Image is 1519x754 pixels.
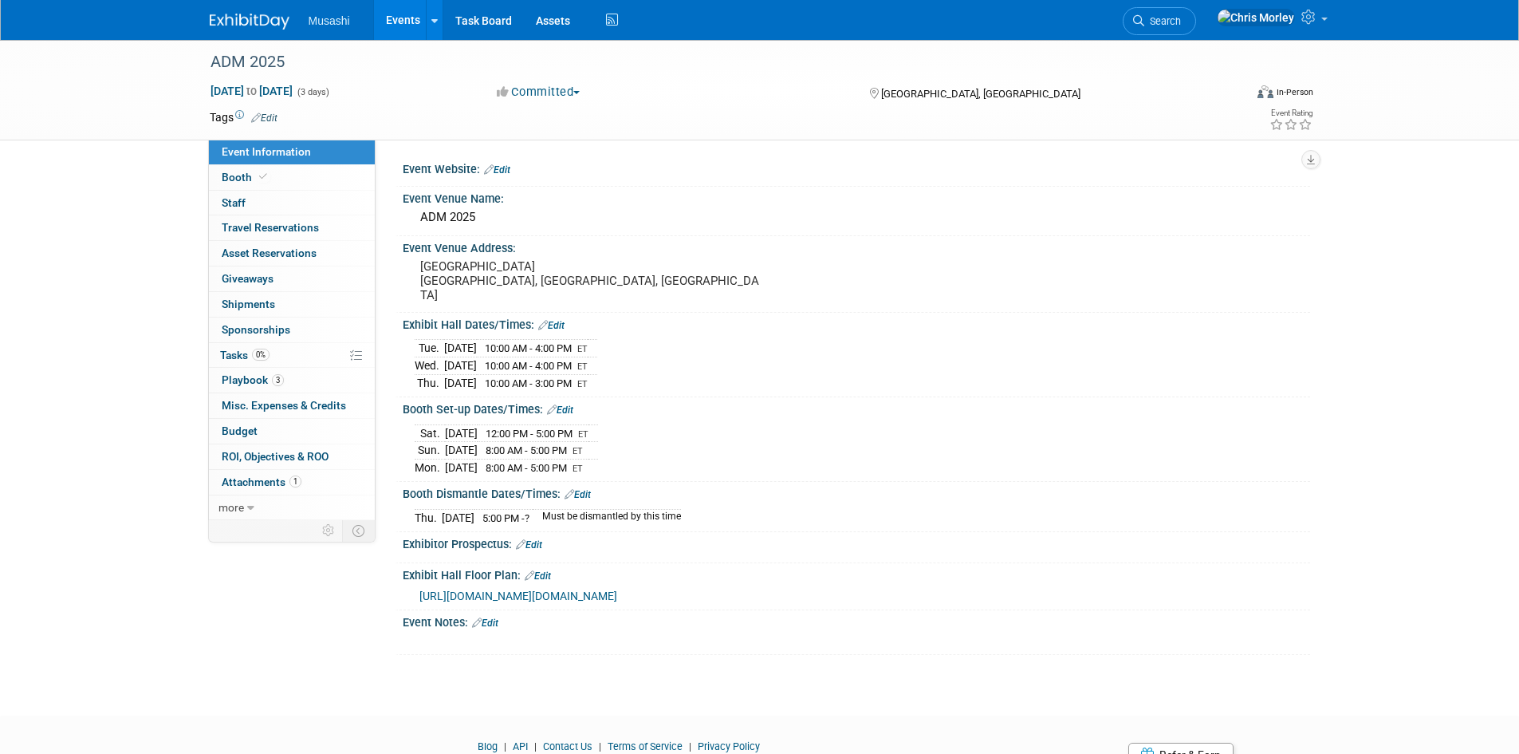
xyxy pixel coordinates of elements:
span: Travel Reservations [222,221,319,234]
span: ? [525,512,529,524]
span: ET [573,464,583,474]
span: to [244,85,259,97]
td: Tue. [415,340,444,357]
a: Shipments [209,292,375,317]
a: Budget [209,419,375,444]
a: Edit [251,113,277,124]
div: Booth Set-up Dates/Times: [403,397,1310,418]
a: [URL][DOMAIN_NAME][DOMAIN_NAME] [419,590,617,602]
div: ADM 2025 [415,205,1298,230]
a: Edit [516,539,542,551]
span: Sponsorships [222,323,290,336]
div: Booth Dismantle Dates/Times: [403,482,1310,503]
span: Event Information [222,145,311,158]
a: Edit [565,489,591,500]
img: ExhibitDay [210,14,289,30]
span: Attachments [222,476,301,488]
a: Attachments1 [209,470,375,495]
span: [DATE] [DATE] [210,84,293,98]
div: Event Format [1150,83,1314,107]
td: Thu. [415,509,442,526]
span: 10:00 AM - 4:00 PM [485,342,572,354]
div: ADM 2025 [205,48,1220,77]
div: Exhibitor Prospectus: [403,532,1310,553]
span: ET [573,446,583,456]
span: | [685,740,695,752]
span: ET [577,379,588,389]
span: Booth [222,171,270,184]
div: Event Website: [403,157,1310,178]
div: Event Venue Address: [403,236,1310,256]
a: API [513,740,528,752]
a: Asset Reservations [209,241,375,266]
td: [DATE] [444,374,477,391]
span: Musashi [309,14,350,27]
button: Committed [491,84,586,101]
span: Playbook [222,373,284,386]
span: [GEOGRAPHIC_DATA], [GEOGRAPHIC_DATA] [881,88,1080,100]
span: more [218,501,244,514]
div: Event Venue Name: [403,187,1310,207]
span: Shipments [222,298,275,310]
span: | [595,740,605,752]
span: Misc. Expenses & Credits [222,399,346,412]
a: Terms of Service [608,740,683,752]
td: Sun. [415,442,445,460]
a: Giveaways [209,266,375,291]
a: Edit [547,405,573,416]
span: ET [578,429,588,440]
div: Exhibit Hall Dates/Times: [403,313,1310,334]
div: Exhibit Hall Floor Plan: [403,563,1310,584]
td: Must be dismantled by this time [533,509,681,526]
td: Mon. [415,459,445,476]
td: Wed. [415,357,444,375]
span: Giveaways [222,272,273,285]
span: Staff [222,196,246,209]
td: Personalize Event Tab Strip [315,520,343,541]
a: Tasks0% [209,343,375,368]
span: ET [577,361,588,372]
td: Thu. [415,374,444,391]
img: Chris Morley [1217,9,1295,26]
a: Search [1123,7,1196,35]
span: Search [1144,15,1181,27]
a: Edit [525,570,551,582]
div: Event Rating [1269,109,1312,117]
span: ROI, Objectives & ROO [222,450,329,463]
span: (3 days) [296,87,329,97]
td: Toggle Event Tabs [342,520,375,541]
a: Travel Reservations [209,215,375,240]
span: 5:00 PM - [482,512,529,524]
td: [DATE] [445,424,478,442]
a: Sponsorships [209,318,375,342]
pre: [GEOGRAPHIC_DATA] [GEOGRAPHIC_DATA], [GEOGRAPHIC_DATA], [GEOGRAPHIC_DATA] [420,259,763,302]
a: Edit [472,618,498,629]
td: [DATE] [442,509,474,526]
img: Format-Inperson.png [1257,85,1273,98]
span: 0% [252,349,270,361]
span: | [500,740,510,752]
a: ROI, Objectives & ROO [209,444,375,469]
a: Event Information [209,140,375,164]
a: Privacy Policy [698,740,760,752]
a: Staff [209,191,375,215]
a: Edit [538,320,565,331]
a: Contact Us [543,740,592,752]
td: [DATE] [445,442,478,460]
span: 10:00 AM - 4:00 PM [485,360,572,372]
span: | [530,740,541,752]
td: Sat. [415,424,445,442]
div: In-Person [1276,86,1313,98]
td: [DATE] [445,459,478,476]
td: [DATE] [444,357,477,375]
span: 8:00 AM - 5:00 PM [486,462,567,474]
a: Playbook3 [209,368,375,393]
span: Tasks [220,349,270,361]
span: Budget [222,424,258,437]
a: Edit [484,164,510,176]
a: more [209,495,375,520]
span: 10:00 AM - 3:00 PM [485,377,572,389]
span: 1 [289,476,301,488]
span: ET [577,344,588,354]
